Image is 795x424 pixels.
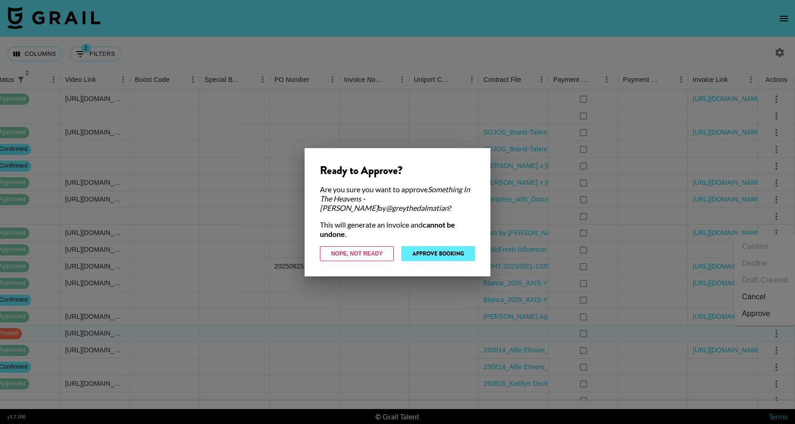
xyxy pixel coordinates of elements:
[320,185,470,212] em: Something In The Heavens - [PERSON_NAME]
[320,163,475,177] div: Ready to Approve?
[386,203,449,212] em: @ greythedalmatian
[401,246,475,261] button: Approve Booking
[320,246,394,261] button: Nope, Not Ready
[320,220,475,239] div: This will generate an invoice and .
[320,220,455,238] strong: cannot be undone
[320,185,475,213] div: Are you sure you want to approve by ?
